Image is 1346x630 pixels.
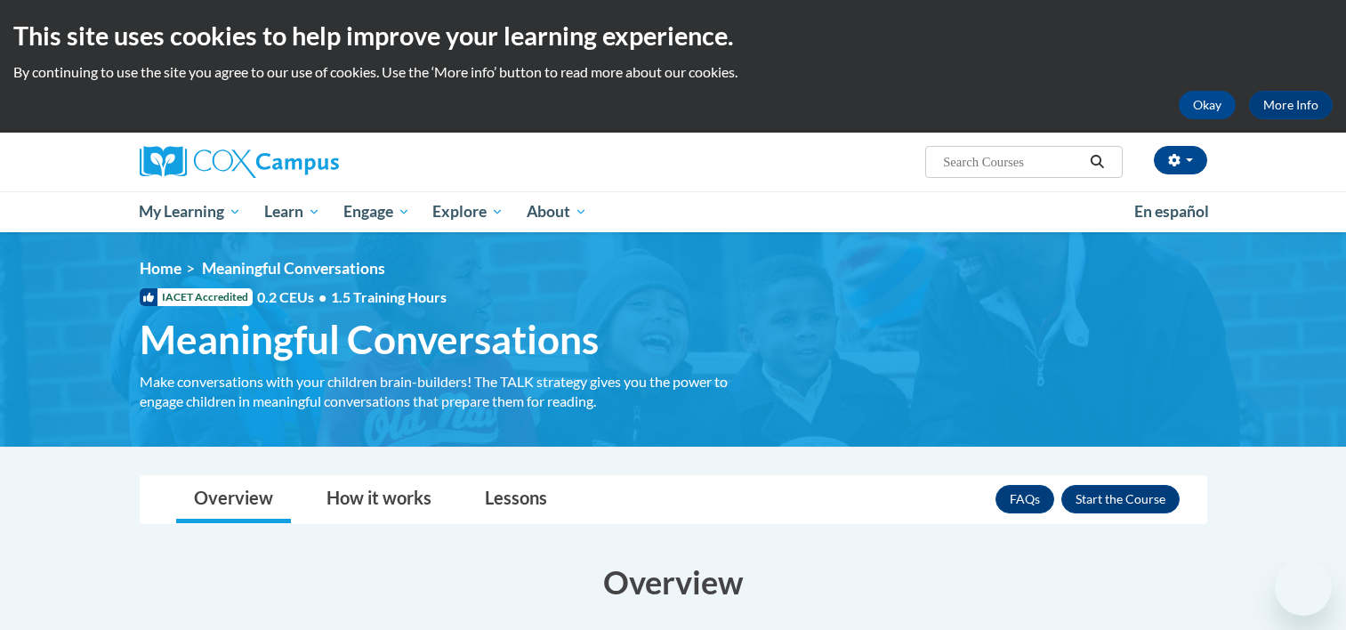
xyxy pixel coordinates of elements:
[257,287,447,307] span: 0.2 CEUs
[140,259,181,278] a: Home
[140,316,599,363] span: Meaningful Conversations
[1123,193,1221,230] a: En español
[432,201,504,222] span: Explore
[176,476,291,523] a: Overview
[202,259,385,278] span: Meaningful Conversations
[140,288,253,306] span: IACET Accredited
[140,146,478,178] a: Cox Campus
[467,476,565,523] a: Lessons
[1275,559,1332,616] iframe: Button to launch messaging window
[13,62,1333,82] p: By continuing to use the site you agree to our use of cookies. Use the ‘More info’ button to read...
[421,191,515,232] a: Explore
[1249,91,1333,119] a: More Info
[515,191,599,232] a: About
[13,18,1333,53] h2: This site uses cookies to help improve your learning experience.
[140,560,1207,604] h3: Overview
[1134,202,1209,221] span: En español
[1179,91,1236,119] button: Okay
[264,201,320,222] span: Learn
[941,151,1084,173] input: Search Courses
[332,191,422,232] a: Engage
[527,201,587,222] span: About
[343,201,410,222] span: Engage
[128,191,254,232] a: My Learning
[113,191,1234,232] div: Main menu
[331,288,447,305] span: 1.5 Training Hours
[318,288,326,305] span: •
[995,485,1054,513] a: FAQs
[140,372,754,411] div: Make conversations with your children brain-builders! The TALK strategy gives you the power to en...
[309,476,449,523] a: How it works
[140,146,339,178] img: Cox Campus
[253,191,332,232] a: Learn
[1084,151,1110,173] button: Search
[1061,485,1180,513] button: Enroll
[1154,146,1207,174] button: Account Settings
[139,201,241,222] span: My Learning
